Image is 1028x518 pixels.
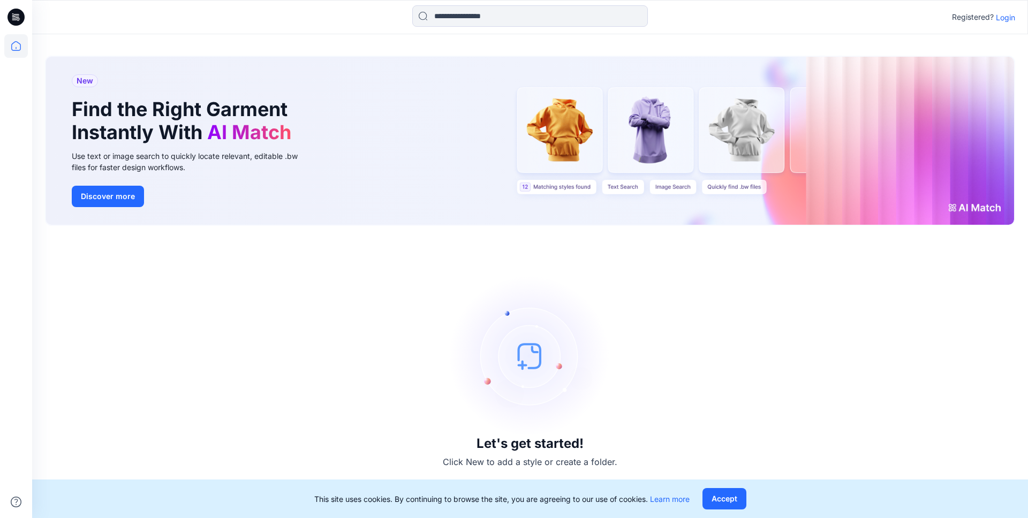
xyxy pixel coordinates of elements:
[952,11,994,24] p: Registered?
[650,494,690,504] a: Learn more
[996,12,1015,23] p: Login
[443,455,617,468] p: Click New to add a style or create a folder.
[702,488,746,509] button: Accept
[477,436,584,451] h3: Let's get started!
[72,186,144,207] button: Discover more
[207,120,291,144] span: AI Match
[77,74,93,87] span: New
[314,493,690,505] p: This site uses cookies. By continuing to browse the site, you are agreeing to our use of cookies.
[72,150,313,173] div: Use text or image search to quickly locate relevant, editable .bw files for faster design workflows.
[450,276,610,436] img: empty-state-image.svg
[72,98,297,144] h1: Find the Right Garment Instantly With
